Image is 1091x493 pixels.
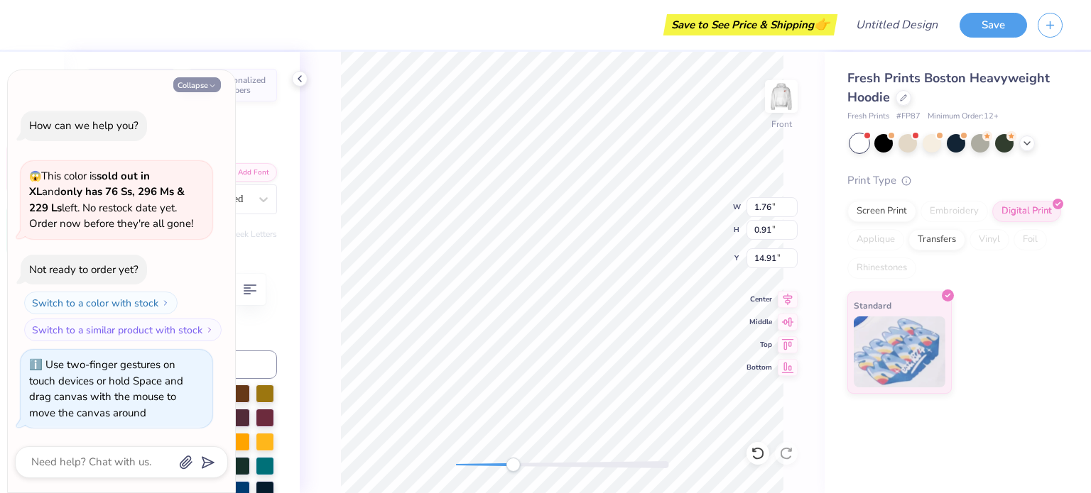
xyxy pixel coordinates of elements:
[921,201,988,222] div: Embroidery
[29,184,185,215] strong: only has 76 Ss, 296 Ms & 229 Ls
[896,111,921,123] span: # FP87
[747,339,772,350] span: Top
[29,169,193,231] span: This color is and left. No restock date yet. Order now before they're all gone!
[960,13,1027,38] button: Save
[847,229,904,250] div: Applique
[24,318,222,341] button: Switch to a similar product with stock
[747,362,772,373] span: Bottom
[928,111,999,123] span: Minimum Order: 12 +
[667,14,834,35] div: Save to See Price & Shipping
[854,316,945,387] img: Standard
[747,294,772,305] span: Center
[847,70,1050,106] span: Fresh Prints Boston Heavyweight Hoodie
[847,257,916,279] div: Rhinestones
[506,458,520,472] div: Accessibility label
[219,163,277,182] button: Add Font
[29,262,139,277] div: Not ready to order yet?
[205,326,214,334] img: Switch to a similar product with stock
[854,298,891,313] span: Standard
[216,75,268,95] span: Personalized Numbers
[173,77,221,92] button: Collapse
[847,111,889,123] span: Fresh Prints
[29,170,41,183] span: 😱
[161,299,170,307] img: Switch to a color with stock
[847,172,1063,189] div: Print Type
[188,69,277,101] button: Personalized Numbers
[1014,229,1047,250] div: Foil
[908,229,965,250] div: Transfers
[845,11,949,39] input: Untitled Design
[29,118,139,133] div: How can we help you?
[970,229,1009,250] div: Vinyl
[24,292,178,314] button: Switch to a color with stock
[747,316,772,328] span: Middle
[771,118,792,131] div: Front
[29,358,183,420] div: Use two-finger gestures on touch devices or hold Space and drag canvas with the mouse to move the...
[767,82,796,111] img: Front
[814,16,830,33] span: 👉
[87,69,175,101] button: Personalized Names
[847,201,916,222] div: Screen Print
[992,201,1061,222] div: Digital Print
